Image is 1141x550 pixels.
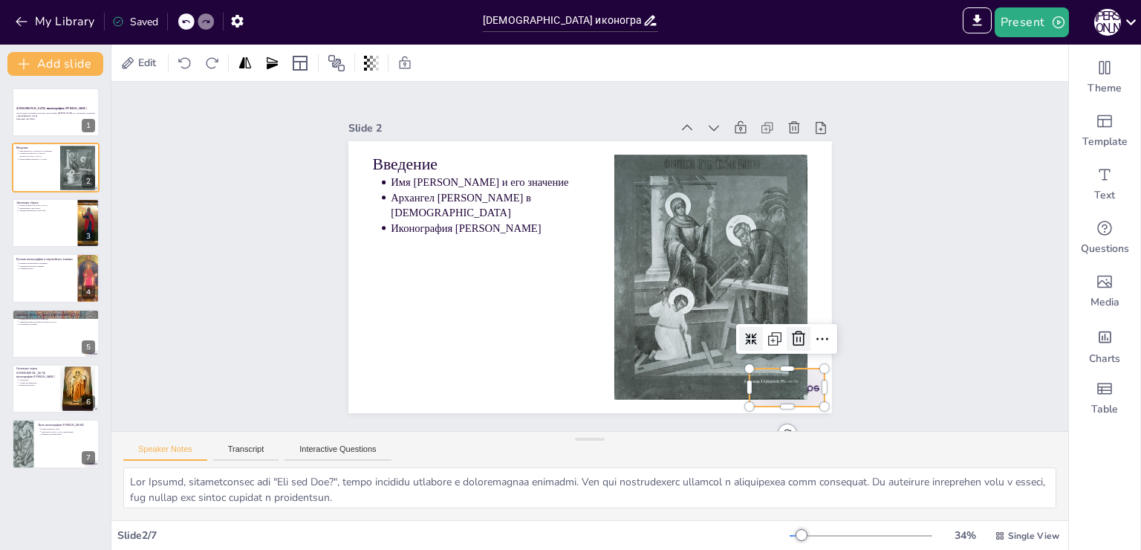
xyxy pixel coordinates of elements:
p: Цветовая палитра [19,384,56,387]
div: Layout [288,51,312,75]
p: Эволюция образа [16,201,74,205]
button: Interactive Questions [285,444,391,461]
span: Charts [1089,352,1120,366]
input: Insert title [483,10,643,31]
div: 6 [82,395,95,409]
div: Get real-time input from your audience [1069,211,1140,265]
span: Position [328,54,345,72]
div: 5 [12,309,100,358]
span: Media [1090,295,1119,310]
div: 5 [82,340,95,354]
p: Имя [PERSON_NAME] и его значение [19,149,56,152]
button: My Library [11,10,101,33]
p: Введение [372,152,590,175]
button: Transcript [213,444,279,461]
div: А [PERSON_NAME] [1094,9,1121,36]
p: Защитник веры и [DEMOGRAPHIC_DATA] [19,320,95,323]
p: Западноевропейское искусство [19,210,73,213]
p: Предводитель небесного воинства [19,317,95,320]
button: Speaker Notes [123,444,207,461]
div: 4 [82,285,95,299]
p: Сравнение икон [19,268,73,271]
p: Презентация посвящена изучению иконографии [PERSON_NAME], его эволюции и значению в [DEMOGRAPHIC_... [16,112,95,117]
p: Generated with [URL] [16,117,95,120]
p: Архангел [PERSON_NAME] в [DEMOGRAPHIC_DATA] [19,152,56,157]
div: 4 [12,253,100,302]
div: 34 % [947,528,983,543]
p: Влияние византийских традиций [19,262,73,265]
p: Введение [16,145,56,149]
div: 3 [82,230,95,243]
p: Цель иконографии [PERSON_NAME] [38,423,95,427]
p: [DEMOGRAPHIC_DATA] правосудие [42,430,95,433]
div: Slide 2 [348,121,672,135]
div: Add a table [1069,372,1140,425]
div: Slide 2 / 7 [117,528,790,543]
span: Text [1094,188,1115,203]
div: 2 [12,143,100,192]
span: Questions [1081,242,1129,256]
span: Export to PowerPoint [963,7,992,37]
p: Иконография [PERSON_NAME] [391,221,590,236]
div: 1 [82,119,95,132]
div: Add images, graphics, shapes or video [1069,265,1140,318]
span: Template [1082,135,1128,149]
div: 3 [12,198,100,247]
p: Значение [PERSON_NAME] в [DEMOGRAPHIC_DATA] [16,312,95,317]
span: Single View [1008,530,1059,542]
div: Add charts and graphs [1069,318,1140,372]
p: Типы икон [19,378,56,381]
p: Основные черты [DEMOGRAPHIC_DATA] иконографии [PERSON_NAME] [16,366,56,379]
div: Change the overall theme [1069,51,1140,104]
p: Иконография [PERSON_NAME] [19,158,56,161]
div: 1 [12,88,100,137]
p: Борьба добра со злом [42,428,95,431]
p: Архангел [PERSON_NAME] в [DEMOGRAPHIC_DATA] [391,190,590,221]
p: Атрибуты архангела [19,381,56,384]
p: Раннее [DEMOGRAPHIC_DATA] [19,204,73,207]
span: Edit [135,56,159,70]
strong: [DEMOGRAPHIC_DATA] иконография [PERSON_NAME] [16,106,87,110]
div: 7 [12,419,100,468]
div: Add text boxes [1069,158,1140,211]
button: Present [995,7,1069,37]
span: Theme [1088,81,1122,96]
div: 2 [82,175,95,188]
div: 7 [82,451,95,465]
div: 6 [12,364,100,413]
div: Saved [112,15,158,29]
div: Add ready made slides [1069,104,1140,158]
button: Add slide [7,52,103,76]
p: Имя [PERSON_NAME] и его значение [391,175,590,190]
p: Покровитель воинов [19,323,95,326]
p: Византийское искусство [19,207,73,210]
span: Table [1091,402,1118,417]
textarea: Lor Ipsumd, sitametconsec adi "Eli sed Doe?", tempo incididu utlabore e doloremagnaa enimadmi. Ve... [123,467,1056,508]
p: Западноевропейское влияние [19,265,73,268]
p: Значение для верующих [42,433,95,436]
p: Русская иконография и европейское влияние [16,257,74,262]
button: А [PERSON_NAME] [1094,7,1121,37]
